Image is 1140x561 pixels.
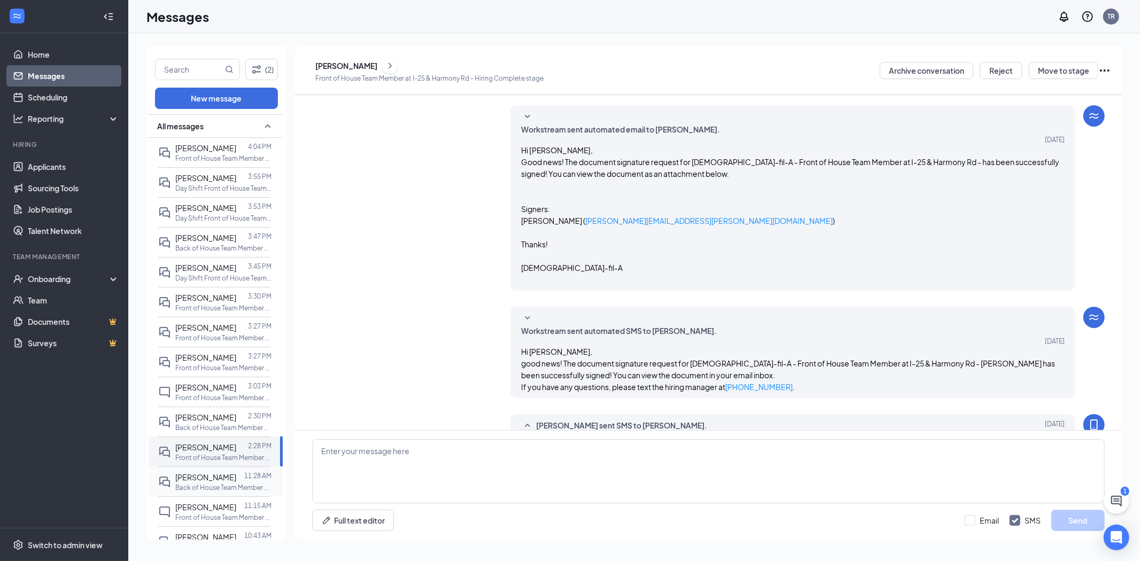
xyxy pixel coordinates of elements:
h4: Hi [PERSON_NAME], [521,144,1065,156]
svg: DoubleChat [158,266,171,279]
p: Front of House Team Member at [GEOGRAPHIC_DATA][PERSON_NAME] [175,393,272,402]
p: 3:53 PM [248,202,272,211]
svg: Settings [13,540,24,550]
svg: UserCheck [13,274,24,284]
svg: DoubleChat [158,476,171,488]
svg: DoubleChat [158,356,171,369]
p: 3:03 PM [248,381,272,391]
div: Reporting [28,113,120,124]
span: [PERSON_NAME] [175,293,236,302]
p: 3:27 PM [248,322,272,331]
button: Send [1051,510,1105,531]
p: Day Shift Front of House Team Member at I-25 & Harmony Rd [175,184,272,193]
div: Open Intercom Messenger [1104,525,1129,550]
button: Full text editorPen [312,510,394,531]
span: Workstream sent automated email to [PERSON_NAME]. [521,123,720,135]
svg: DoubleChat [158,176,171,189]
span: [DATE] [1045,419,1065,432]
p: Back of House Team Member at I-25 & Harmony Rd [175,244,272,253]
a: Talent Network [28,220,119,241]
a: [PHONE_NUMBER] [725,382,793,392]
p: Thanks! [521,238,1065,250]
svg: DoubleChat [158,146,171,159]
svg: QuestionInfo [1081,10,1094,23]
svg: SmallChevronDown [521,312,534,325]
svg: MagnifyingGlass [225,65,234,74]
p: Front of House Team Member at I-25 & Harmony Rd [175,453,272,462]
span: [PERSON_NAME] [175,173,236,183]
a: Home [28,44,119,65]
svg: ChatInactive [158,386,171,399]
svg: DoubleChat [158,296,171,309]
p: Good news! The document signature request for [DEMOGRAPHIC_DATA]-fil-A - Front of House Team Memb... [521,156,1065,180]
svg: DoubleChat [158,535,171,548]
p: Front of House Team Member at [GEOGRAPHIC_DATA][PERSON_NAME] [175,333,272,342]
p: Front of House Team Member at [GEOGRAPHIC_DATA][PERSON_NAME] [175,303,272,313]
a: [PERSON_NAME][EMAIL_ADDRESS][PERSON_NAME][DOMAIN_NAME] [585,216,833,225]
h1: Messages [146,7,209,26]
svg: ChatInactive [158,505,171,518]
p: Signers: [521,203,1065,215]
svg: ChevronRight [385,59,395,72]
svg: WorkstreamLogo [1088,311,1100,324]
button: Reject [980,62,1022,79]
svg: WorkstreamLogo [1088,110,1100,122]
span: [PERSON_NAME] [175,502,236,512]
p: 3:30 PM [248,292,272,301]
p: Front of House Team Member at I-25 & Harmony Rd - Hiring Complete stage [315,74,544,83]
button: Archive conversation [880,62,973,79]
p: 2:30 PM [248,411,272,420]
p: 3:27 PM [248,352,272,361]
button: ChevronRight [382,58,398,74]
svg: Pen [321,515,332,526]
button: Filter (2) [245,59,278,80]
svg: WorkstreamLogo [12,11,22,21]
svg: DoubleChat [158,326,171,339]
a: SurveysCrown [28,332,119,354]
span: [PERSON_NAME] [175,532,236,542]
a: DocumentsCrown [28,311,119,332]
p: Front of House Team Member at [GEOGRAPHIC_DATA][PERSON_NAME] [175,363,272,372]
p: [DEMOGRAPHIC_DATA]-fil-A [521,262,1065,274]
span: Workstream sent automated SMS to [PERSON_NAME]. [521,325,717,337]
span: [DATE] [1045,337,1065,346]
a: Team [28,290,119,311]
input: Search [156,59,223,80]
p: 3:45 PM [248,262,272,271]
div: TR [1107,12,1115,21]
div: [PERSON_NAME] [315,60,377,71]
svg: DoubleChat [158,206,171,219]
p: Day Shift Front of House Team Member at I-25 & Harmony Rd [175,214,272,223]
p: Day Shift Front of House Team Member at I-25 & Harmony Rd [175,274,272,283]
p: Back of House Team Member at [GEOGRAPHIC_DATA][PERSON_NAME] [175,483,272,492]
svg: SmallChevronUp [261,120,274,133]
button: New message [155,88,278,109]
p: [PERSON_NAME] ( ) [521,215,1065,227]
svg: DoubleChat [158,416,171,428]
div: 1 [1121,487,1129,496]
p: 10:43 AM [244,531,272,540]
svg: ChatActive [1110,495,1123,508]
p: Front of House Team Member at [GEOGRAPHIC_DATA][PERSON_NAME] [175,154,272,163]
div: Onboarding [28,274,110,284]
svg: DoubleChat [158,446,171,458]
a: Scheduling [28,87,119,108]
span: [PERSON_NAME] [175,442,236,452]
p: 11:15 AM [244,501,272,510]
a: Job Postings [28,199,119,220]
svg: Analysis [13,113,24,124]
button: Move to stage [1029,62,1098,79]
span: [PERSON_NAME] [175,353,236,362]
a: Sourcing Tools [28,177,119,199]
svg: SmallChevronUp [521,419,534,432]
svg: Ellipses [1098,64,1111,77]
div: Hiring [13,140,117,149]
button: ChatActive [1104,488,1129,514]
span: [PERSON_NAME] sent SMS to [PERSON_NAME]. [536,419,707,432]
span: [PERSON_NAME] [175,323,236,332]
div: Team Management [13,252,117,261]
span: [PERSON_NAME] [175,412,236,422]
span: [PERSON_NAME] [175,472,236,482]
p: Back of House Team Member at I-25 & Harmony Rd [175,423,272,432]
p: 11:28 AM [244,471,272,480]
